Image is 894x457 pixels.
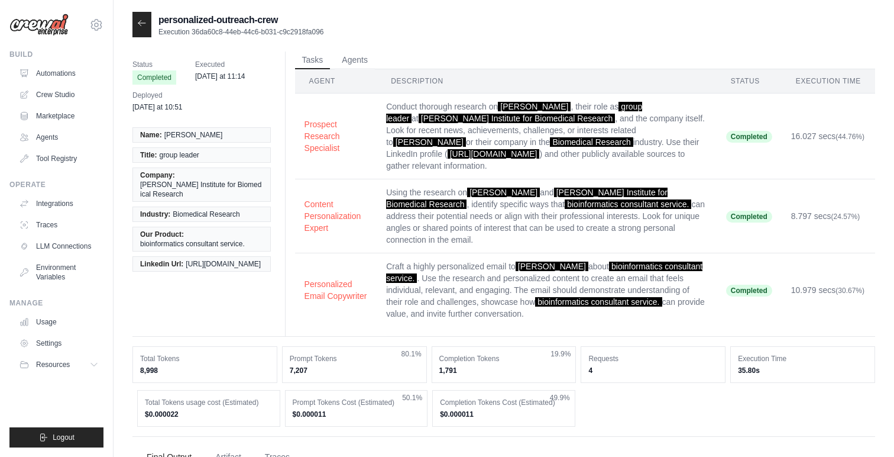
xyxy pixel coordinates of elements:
span: group leader [159,150,199,160]
button: Logout [9,427,103,448]
span: Completed [726,285,772,297]
dd: $0.000022 [145,410,273,419]
span: Completed [726,131,772,143]
a: LLM Connections [14,237,103,256]
button: Prospect Research Specialist [305,118,368,154]
span: Title: [140,150,157,160]
dd: 35.80s [738,366,867,375]
span: bioinformatics consultant service. [535,297,662,307]
span: 50.1% [402,393,422,403]
dd: 8,998 [140,366,270,375]
th: Agent [295,69,377,94]
dt: Completion Tokens Cost (Estimated) [440,398,568,407]
dd: 1,791 [439,366,569,375]
dd: $0.000011 [440,410,568,419]
span: Biomedical Research [173,210,239,219]
td: 8.797 secs [782,179,875,253]
span: [PERSON_NAME] Institute for Biomedical Research [419,114,615,123]
button: Tasks [295,52,331,69]
span: Name: [140,130,162,140]
span: [PERSON_NAME] [498,102,571,111]
span: Resources [36,360,70,369]
time: August 7, 2025 at 10:51 CST [132,103,183,111]
div: Operate [9,180,103,189]
dt: Prompt Tokens Cost (Estimated) [293,398,420,407]
dt: Execution Time [738,354,867,363]
a: Settings [14,334,103,353]
span: 80.1% [401,349,422,359]
span: (30.67%) [835,287,864,295]
dd: $0.000011 [293,410,420,419]
time: August 7, 2025 at 11:14 CST [195,72,245,81]
span: [PERSON_NAME] [467,188,540,197]
span: Deployed [132,89,183,101]
span: [PERSON_NAME] Institute for Biomedical Research [386,188,668,209]
a: Usage [14,313,103,332]
span: Linkedin Url: [140,259,183,269]
span: [PERSON_NAME] Institute for Biomedical Research [140,180,263,199]
span: 49.9% [550,393,570,403]
a: Crew Studio [14,85,103,104]
span: 19.9% [550,349,571,359]
span: Our Product: [140,230,184,239]
span: Status [132,59,176,70]
th: Execution Time [782,69,875,94]
span: [PERSON_NAME] [516,262,588,271]
h2: personalized-outreach-crew [158,13,324,27]
td: 16.027 secs [782,94,875,179]
span: bioinformatics consultant service. [565,199,691,209]
td: Conduct thorough research on , their role as at , and the company itself. Look for recent news, a... [377,94,717,179]
span: Executed [195,59,245,70]
div: Build [9,50,103,59]
dt: Completion Tokens [439,354,569,363]
button: Content Personalization Expert [305,198,368,234]
span: Biomedical Research [550,137,633,147]
td: 10.979 secs [782,253,875,327]
span: [PERSON_NAME] [164,130,223,140]
a: Agents [14,128,103,147]
dt: Prompt Tokens [290,354,419,363]
dt: Requests [588,354,718,363]
th: Status [717,69,782,94]
span: (44.76%) [835,133,864,141]
a: Integrations [14,194,103,213]
span: Logout [53,433,74,442]
span: (24.57%) [831,213,860,221]
img: Logo [9,14,69,36]
span: [URL][DOMAIN_NAME] [448,149,540,159]
a: Marketplace [14,107,103,125]
th: Description [377,69,717,94]
span: Company: [140,170,175,180]
div: Manage [9,298,103,308]
a: Traces [14,215,103,234]
span: Completed [726,211,772,223]
p: Execution 36da60c8-44eb-44c6-b031-c9c2918fa096 [158,27,324,37]
button: Personalized Email Copywriter [305,278,368,302]
span: [URL][DOMAIN_NAME] [186,259,261,269]
dt: Total Tokens [140,354,270,363]
span: bioinformatics consultant service. [140,239,245,249]
a: Environment Variables [14,258,103,287]
td: Using the research on and , identify specific ways that can address their potential needs or alig... [377,179,717,253]
a: Tool Registry [14,149,103,168]
dt: Total Tokens usage cost (Estimated) [145,398,273,407]
td: Craft a highly personalized email to about . Use the research and personalized content to create ... [377,253,717,327]
button: Agents [335,52,375,69]
span: Completed [132,70,176,85]
button: Resources [14,355,103,374]
a: Automations [14,64,103,83]
dd: 7,207 [290,366,419,375]
dd: 4 [588,366,718,375]
span: Industry: [140,210,170,219]
span: [PERSON_NAME] [393,137,466,147]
